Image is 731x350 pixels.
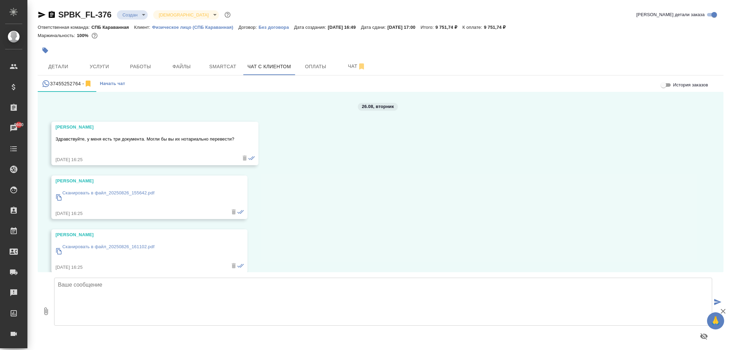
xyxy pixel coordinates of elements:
[707,312,724,329] button: 🙏
[152,25,239,30] p: Физическое лицо (СПБ Караванная)
[299,62,332,71] span: Оплаты
[56,124,234,131] div: [PERSON_NAME]
[38,75,723,92] div: simple tabs example
[636,11,705,18] span: [PERSON_NAME] детали заказа
[2,120,26,137] a: 9600
[362,103,394,110] p: 26.08, вторник
[134,25,152,30] p: Клиент:
[62,243,155,250] p: Сканировать в файл_20250826_161102.pdf
[696,328,712,345] button: Предпросмотр
[58,10,111,19] a: SPBK_FL-376
[38,33,77,38] p: Маржинальность:
[56,231,223,238] div: [PERSON_NAME]
[77,33,90,38] p: 100%
[484,25,511,30] p: 9 751,74 ₽
[56,210,223,217] div: [DATE] 16:25
[100,80,125,88] span: Начать чат
[388,25,421,30] p: [DATE] 17:00
[357,62,366,71] svg: Отписаться
[56,242,223,261] a: Сканировать в файл_20250826_161102.pdf
[157,12,210,18] button: [DEMOGRAPHIC_DATA]
[247,62,291,71] span: Чат с клиентом
[42,80,92,88] div: 37455252764 (Artur) - (undefined)
[56,136,234,143] p: Здравствуйте, у меня есть три документа. Могли бы вы их нотариально перевести?
[206,62,239,71] span: Smartcat
[38,25,92,30] p: Ответственная команда:
[421,25,435,30] p: Итого:
[710,314,721,328] span: 🙏
[38,11,46,19] button: Скопировать ссылку для ЯМессенджера
[436,25,463,30] p: 9 751,74 ₽
[294,25,328,30] p: Дата создания:
[10,121,27,128] span: 9600
[84,80,92,88] svg: Отписаться
[56,156,234,163] div: [DATE] 16:25
[462,25,484,30] p: К оплате:
[361,25,387,30] p: Дата сдачи:
[258,24,294,30] a: Без договора
[42,62,75,71] span: Детали
[56,178,223,184] div: [PERSON_NAME]
[92,25,134,30] p: СПБ Караванная
[152,24,239,30] a: Физическое лицо (СПБ Караванная)
[56,264,223,271] div: [DATE] 16:25
[258,25,294,30] p: Без договора
[90,31,99,40] button: 0.00 RUB;
[38,43,53,58] button: Добавить тэг
[165,62,198,71] span: Файлы
[83,62,116,71] span: Услуги
[56,188,223,207] a: Сканировать в файл_20250826_155642.pdf
[117,10,148,20] div: Создан
[153,10,219,20] div: Создан
[223,10,232,19] button: Доп статусы указывают на важность/срочность заказа
[328,25,361,30] p: [DATE] 16:49
[340,62,373,71] span: Чат
[62,190,155,196] p: Сканировать в файл_20250826_155642.pdf
[673,82,708,88] span: История заказов
[120,12,139,18] button: Создан
[96,75,129,92] button: Начать чат
[239,25,259,30] p: Договор:
[48,11,56,19] button: Скопировать ссылку
[124,62,157,71] span: Работы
